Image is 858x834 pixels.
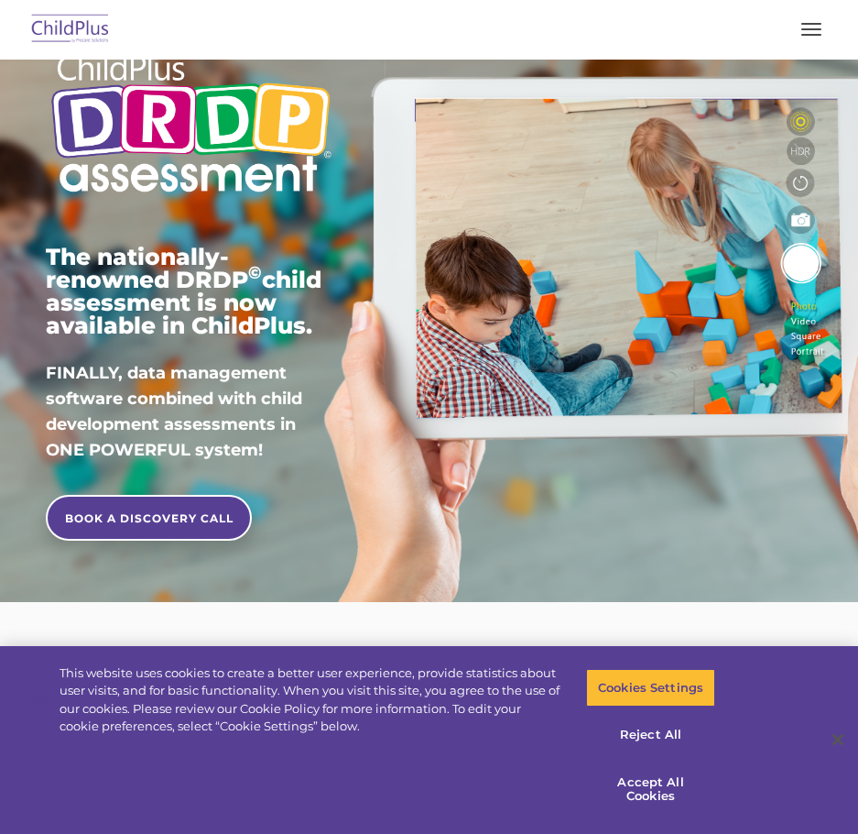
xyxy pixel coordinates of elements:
[586,716,715,754] button: Reject All
[27,8,114,51] img: ChildPlus by Procare Solutions
[46,37,336,214] img: Copyright - DRDP Logo Light
[60,664,560,736] div: This website uses cookies to create a better user experience, provide statistics about user visit...
[818,719,858,760] button: Close
[586,763,715,816] button: Accept All Cookies
[586,669,715,708] button: Cookies Settings
[46,363,302,460] span: FINALLY, data management software combined with child development assessments in ONE POWERFUL sys...
[248,262,262,283] sup: ©
[46,495,252,541] a: BOOK A DISCOVERY CALL
[46,243,321,339] span: The nationally-renowned DRDP child assessment is now available in ChildPlus.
